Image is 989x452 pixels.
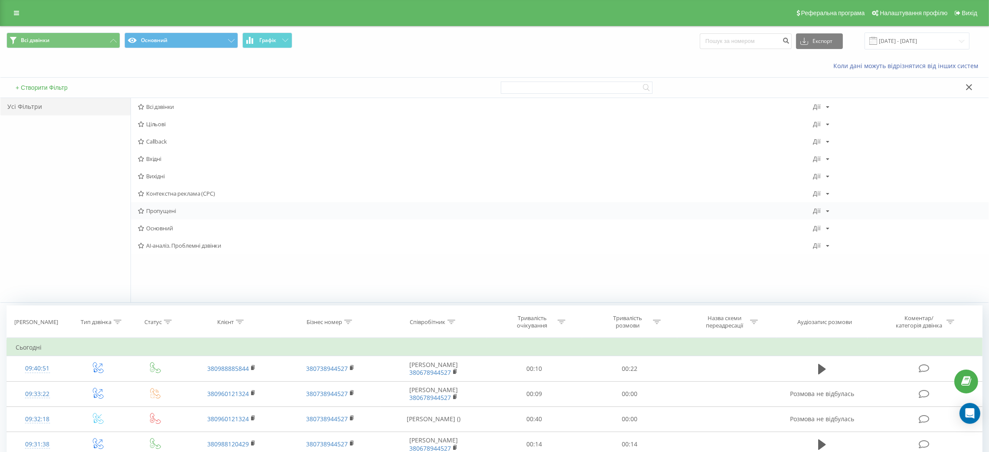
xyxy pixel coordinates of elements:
span: Вихід [962,10,977,16]
span: Розмова не відбулась [790,390,854,398]
div: Статус [144,318,162,326]
span: Налаштування профілю [880,10,947,16]
span: Розмова не відбулась [790,415,854,423]
button: + Створити Фільтр [13,84,70,92]
button: Основний [124,33,238,48]
div: Аудіозапис розмови [798,318,852,326]
div: Тривалість очікування [509,314,555,329]
a: 380678944527 [409,393,451,402]
div: Усі Фільтри [0,98,131,115]
div: Співробітник [410,318,445,326]
div: Дії [813,225,821,231]
input: Пошук за номером [700,33,792,49]
td: 00:22 [582,356,677,381]
a: 380960121324 [207,390,249,398]
div: Коментар/категорія дзвінка [894,314,944,329]
td: 00:40 [487,406,582,432]
td: Сьогодні [7,339,982,356]
a: 380738944527 [306,440,348,448]
div: 09:32:18 [16,411,59,428]
td: 00:00 [582,381,677,406]
a: 380988885844 [207,364,249,373]
div: 09:40:51 [16,360,59,377]
span: Основний [138,225,813,231]
span: Пропущені [138,208,813,214]
div: Дії [813,173,821,179]
div: Open Intercom Messenger [960,403,980,424]
a: Коли дані можуть відрізнятися вiд інших систем [833,62,982,70]
a: 380738944527 [306,390,348,398]
td: [PERSON_NAME] () [380,406,487,432]
span: Всі дзвінки [138,104,813,110]
span: AI-аналіз. Проблемні дзвінки [138,242,813,249]
span: Всі дзвінки [21,37,49,44]
div: Дії [813,121,821,127]
a: 380678944527 [409,368,451,377]
a: 380960121324 [207,415,249,423]
a: 380738944527 [306,364,348,373]
td: 00:09 [487,381,582,406]
div: Дії [813,208,821,214]
button: Графік [242,33,292,48]
td: [PERSON_NAME] [380,381,487,406]
span: Цільові [138,121,813,127]
span: Вхідні [138,156,813,162]
span: Реферальна програма [801,10,865,16]
div: Клієнт [217,318,234,326]
td: 00:00 [582,406,677,432]
div: Дії [813,190,821,197]
a: 380738944527 [306,415,348,423]
td: [PERSON_NAME] [380,356,487,381]
button: Закрити [963,83,976,92]
span: Вихідні [138,173,813,179]
div: Дії [813,138,821,144]
span: Callback [138,138,813,144]
span: Графік [259,37,276,43]
div: Дії [813,104,821,110]
div: Тип дзвінка [81,318,111,326]
td: 00:10 [487,356,582,381]
div: Дії [813,156,821,162]
a: 380988120429 [207,440,249,448]
button: Експорт [796,33,843,49]
div: Дії [813,242,821,249]
div: Тривалість розмови [604,314,651,329]
button: Всі дзвінки [7,33,120,48]
div: [PERSON_NAME] [14,318,58,326]
span: Контекстна реклама (CPC) [138,190,813,197]
div: 09:33:22 [16,386,59,403]
div: Назва схеми переадресації [702,314,748,329]
div: Бізнес номер [307,318,342,326]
